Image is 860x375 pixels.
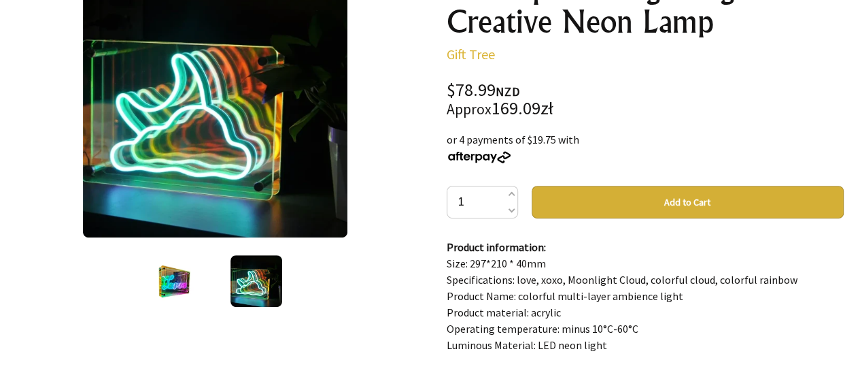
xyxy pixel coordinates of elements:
[447,46,495,63] a: Gift Tree
[496,84,520,99] span: NZD
[149,255,201,307] img: Atmosphere Night Light Usb Creative Neon Lamp
[447,151,512,163] img: Afterpay
[447,100,492,118] small: Approx
[532,186,844,218] button: Add to Cart
[447,240,546,254] strong: Product information:
[447,82,844,118] div: $78.99 169.09zł
[447,239,844,353] p: Size: 297*210 * 40mm Specifications: love, xoxo, Moonlight Cloud, colorful cloud, colorful rainbo...
[447,131,844,164] div: or 4 payments of $19.75 with
[230,255,282,307] img: Atmosphere Night Light Usb Creative Neon Lamp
